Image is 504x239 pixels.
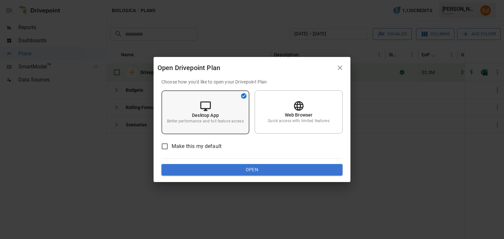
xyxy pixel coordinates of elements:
[157,63,333,73] div: Open Drivepoint Plan
[167,119,243,124] p: Better performance and full feature access
[192,112,219,119] p: Desktop App
[268,118,329,124] p: Quick access with limited features
[285,112,313,118] p: Web Browser
[161,79,343,85] p: Choose how you'd like to open your Drivepoint Plan
[172,142,221,150] span: Make this my default
[161,164,343,176] button: Open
